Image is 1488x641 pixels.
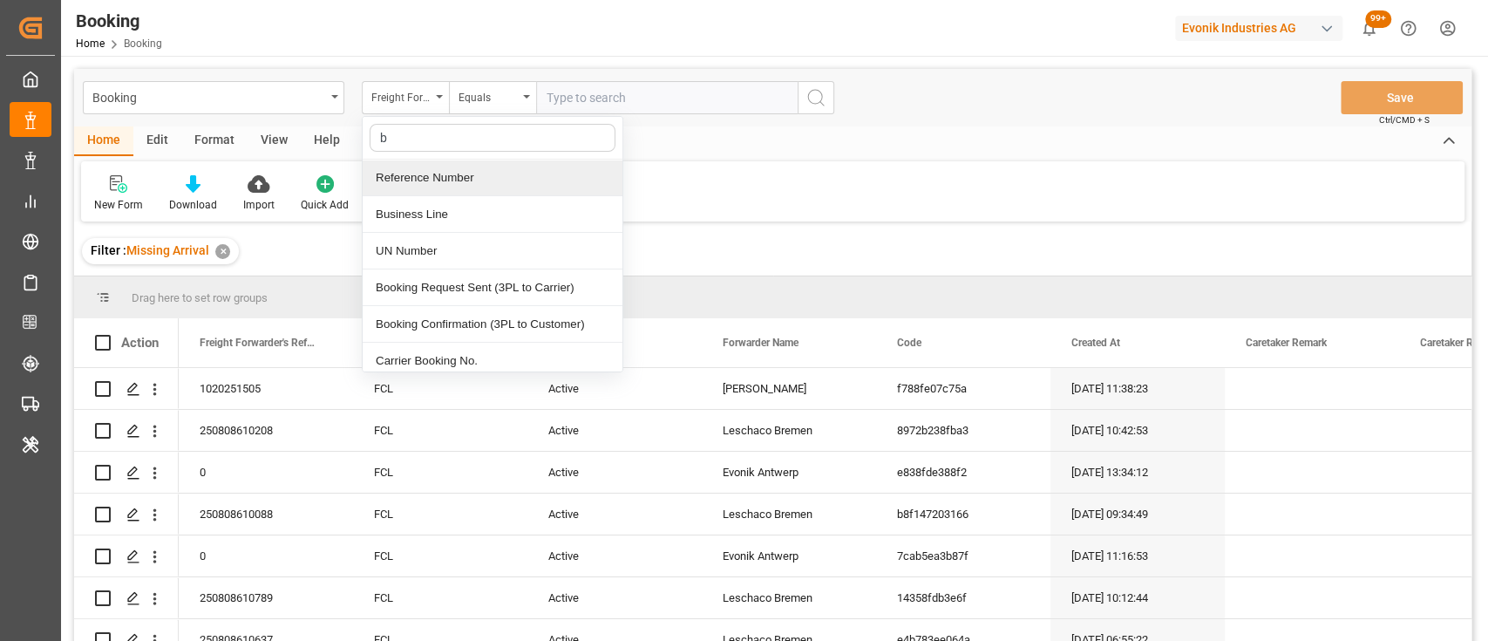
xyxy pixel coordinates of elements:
div: Press SPACE to select this row. [74,368,179,410]
div: 250808610088 [179,494,353,535]
div: Quick Add [301,197,349,213]
div: Active [527,368,702,409]
input: Type to search [536,81,798,114]
div: 250808610208 [179,410,353,451]
div: [PERSON_NAME] [702,368,876,409]
div: FCL [353,494,527,535]
span: Created At [1071,337,1120,349]
div: Evonik Industries AG [1175,16,1342,41]
div: FCL [353,452,527,493]
div: Active [527,452,702,493]
div: Active [527,535,702,576]
div: Press SPACE to select this row. [74,535,179,577]
div: Equals [459,85,518,106]
div: [DATE] 13:34:12 [1050,452,1225,493]
div: [DATE] 10:42:53 [1050,410,1225,451]
input: Search [370,124,615,152]
div: Carrier Booking No. [363,343,622,379]
span: Missing Arrival [126,243,209,257]
div: Active [527,410,702,451]
span: Forwarder Name [723,337,798,349]
div: 0 [179,535,353,576]
div: 250808610789 [179,577,353,618]
div: 14358fdb3e6f [876,577,1050,618]
div: View [248,126,301,156]
div: UN Number [363,233,622,269]
div: [DATE] 10:12:44 [1050,577,1225,618]
div: Evonik Antwerp [702,452,876,493]
div: Booking [92,85,325,107]
div: Freight Forwarder's Reference No. [371,85,431,106]
span: Ctrl/CMD + S [1379,113,1430,126]
div: Booking Request Sent (3PL to Carrier) [363,269,622,306]
div: e838fde388f2 [876,452,1050,493]
div: Home [74,126,133,156]
div: ✕ [215,244,230,259]
button: Evonik Industries AG [1175,11,1349,44]
div: Leschaco Bremen [702,410,876,451]
div: New Form [94,197,143,213]
div: [DATE] 09:34:49 [1050,494,1225,535]
div: Evonik Antwerp [702,535,876,576]
div: Active [527,577,702,618]
button: Help Center [1389,9,1428,48]
div: Booking Confirmation (3PL to Customer) [363,306,622,343]
span: Drag here to set row groups [132,291,268,304]
a: Home [76,38,105,50]
div: Press SPACE to select this row. [74,452,179,494]
div: Help [301,126,353,156]
div: Download [169,197,217,213]
div: 8972b238fba3 [876,410,1050,451]
div: [DATE] 11:38:23 [1050,368,1225,409]
div: Press SPACE to select this row. [74,494,179,535]
span: Filter : [91,243,126,257]
div: Booking [76,8,162,34]
div: Press SPACE to select this row. [74,410,179,452]
div: Leschaco Bremen [702,494,876,535]
button: search button [798,81,834,114]
div: Reference Number [363,160,622,196]
div: Business Line [363,196,622,233]
div: 0 [179,452,353,493]
div: Import [243,197,275,213]
span: 99+ [1365,10,1391,28]
div: [DATE] 11:16:53 [1050,535,1225,576]
div: FCL [353,577,527,618]
div: Active [527,494,702,535]
button: open menu [449,81,536,114]
div: FCL [353,535,527,576]
div: FCL [353,410,527,451]
button: show 100 new notifications [1349,9,1389,48]
span: Freight Forwarder's Reference No. [200,337,316,349]
span: Code [897,337,921,349]
div: Action [121,335,159,351]
div: 1020251505 [179,368,353,409]
div: Press SPACE to select this row. [74,577,179,619]
div: Edit [133,126,181,156]
div: FCL [353,368,527,409]
span: Caretaker Remark [1246,337,1327,349]
div: Leschaco Bremen [702,577,876,618]
button: close menu [362,81,449,114]
div: f788fe07c75a [876,368,1050,409]
button: Save [1341,81,1463,114]
button: open menu [83,81,344,114]
div: 7cab5ea3b87f [876,535,1050,576]
div: b8f147203166 [876,494,1050,535]
div: Format [181,126,248,156]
